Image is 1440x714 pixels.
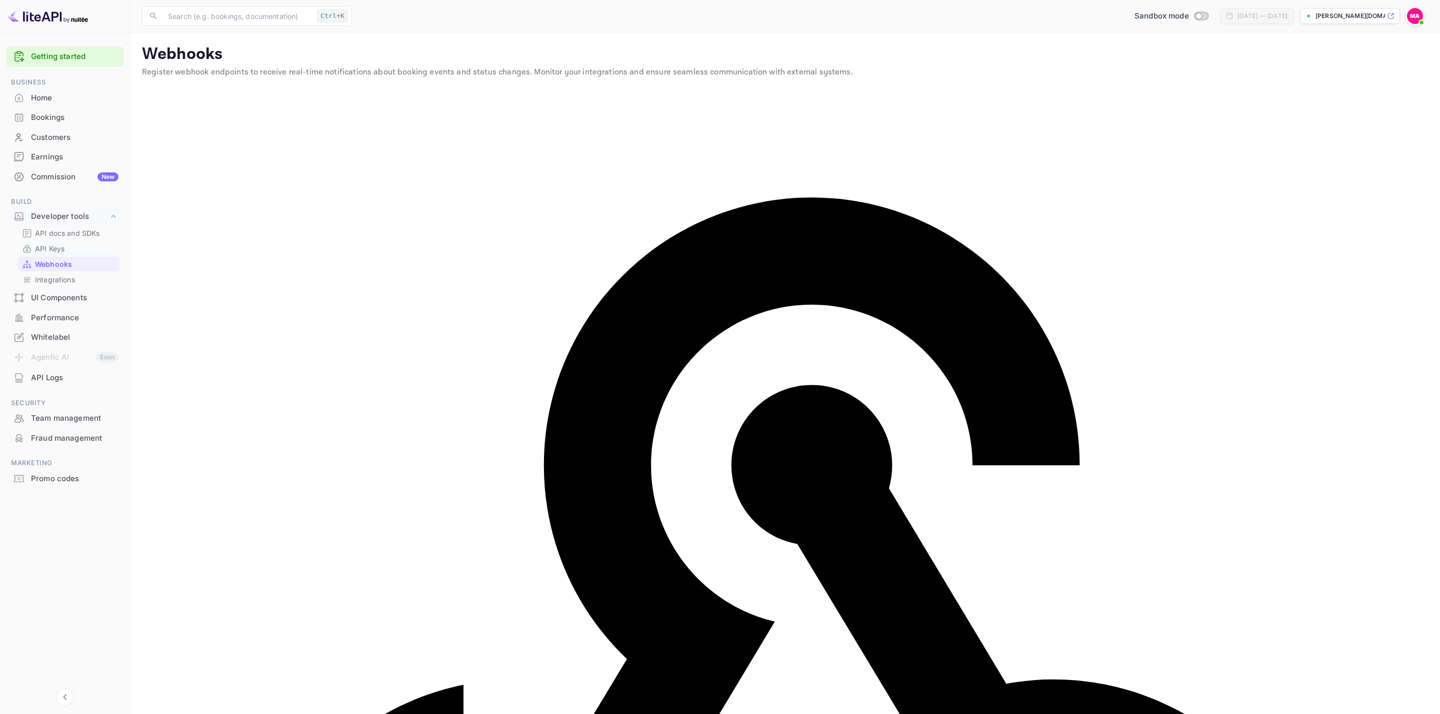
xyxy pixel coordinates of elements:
div: Developer tools [31,211,108,222]
a: CommissionNew [6,167,123,186]
a: Integrations [22,274,115,285]
div: Home [31,92,118,104]
div: Fraud management [31,433,118,444]
p: API docs and SDKs [35,228,100,238]
span: Business [6,77,123,88]
div: Customers [6,128,123,147]
a: Earnings [6,147,123,166]
span: Build [6,196,123,207]
span: Marketing [6,458,123,469]
div: Webhooks [18,257,119,271]
p: API Keys [35,243,64,254]
div: Whitelabel [6,328,123,347]
input: Search (e.g. bookings, documentation) [162,6,313,26]
div: New [97,172,118,181]
a: Performance [6,308,123,327]
a: UI Components [6,288,123,307]
div: [DATE] — [DATE] [1237,11,1287,20]
div: Earnings [6,147,123,167]
a: Bookings [6,108,123,126]
p: Webhooks [142,44,1428,64]
div: Switch to Production mode [1130,10,1212,22]
div: UI Components [6,288,123,308]
p: Register webhook endpoints to receive real-time notifications about booking events and status cha... [142,66,1428,78]
p: [PERSON_NAME][DOMAIN_NAME]... [1315,11,1385,20]
span: Security [6,398,123,409]
div: Bookings [6,108,123,127]
a: API Logs [6,368,123,387]
img: LiteAPI logo [8,8,88,24]
span: Sandbox mode [1134,10,1189,22]
div: Team management [31,413,118,424]
div: Promo codes [31,473,118,485]
div: Performance [31,312,118,324]
div: API Logs [31,372,118,384]
a: Team management [6,409,123,427]
div: Commission [31,171,118,183]
div: Bookings [31,112,118,123]
div: Customers [31,132,118,143]
a: API docs and SDKs [22,228,115,238]
div: Fraud management [6,429,123,448]
div: API Logs [6,368,123,388]
a: Promo codes [6,469,123,488]
a: Fraud management [6,429,123,447]
div: Getting started [6,46,123,67]
a: Webhooks [22,259,115,269]
div: UI Components [31,292,118,304]
div: API docs and SDKs [18,226,119,240]
p: Integrations [35,274,75,285]
div: Performance [6,308,123,328]
img: Mohamed Aiman [1407,8,1423,24]
a: Customers [6,128,123,146]
p: Webhooks [35,259,72,269]
div: Ctrl+K [317,9,348,22]
div: API Keys [18,241,119,256]
div: Integrations [18,272,119,287]
a: Whitelabel [6,328,123,346]
div: Team management [6,409,123,428]
div: Whitelabel [31,332,118,343]
div: Developer tools [6,208,123,225]
button: Collapse navigation [56,688,74,706]
div: Home [6,88,123,108]
a: API Keys [22,243,115,254]
div: Promo codes [6,469,123,489]
a: Getting started [31,51,118,62]
a: Home [6,88,123,107]
div: CommissionNew [6,167,123,187]
div: Earnings [31,151,118,163]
